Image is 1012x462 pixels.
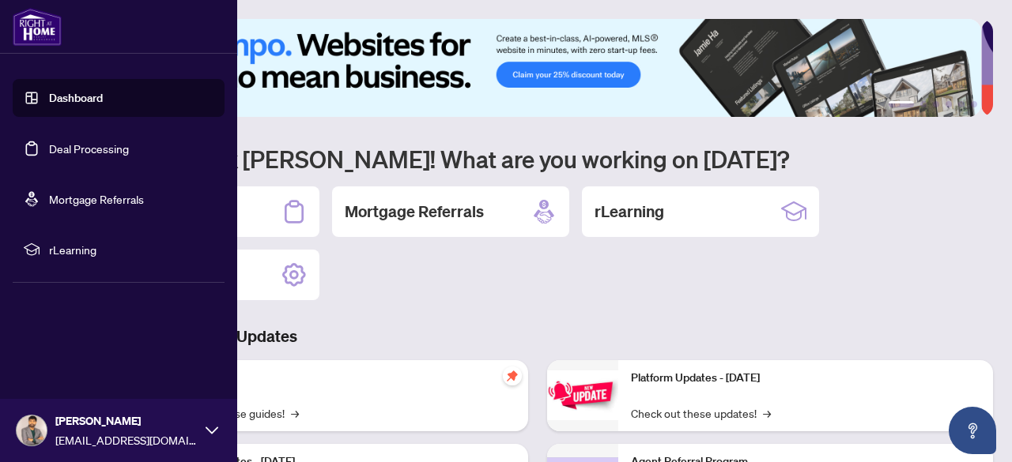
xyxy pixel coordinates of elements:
button: 2 [920,101,927,107]
p: Self-Help [166,370,515,387]
span: pushpin [503,366,522,385]
img: Slide 0 [82,19,981,117]
a: Check out these updates!→ [631,404,771,422]
img: Profile Icon [17,415,47,445]
span: [EMAIL_ADDRESS][DOMAIN_NAME] [55,431,198,449]
img: logo [13,8,62,46]
h3: Brokerage & Industry Updates [82,325,993,347]
button: 5 [958,101,965,107]
h2: Mortgage Referrals [345,201,484,223]
span: → [291,404,299,422]
span: [PERSON_NAME] [55,412,198,430]
span: rLearning [49,241,213,258]
button: 3 [933,101,939,107]
button: Open asap [949,407,996,454]
h2: rLearning [595,201,664,223]
a: Deal Processing [49,141,129,156]
h1: Welcome back [PERSON_NAME]! What are you working on [DATE]? [82,144,993,174]
button: 4 [946,101,952,107]
img: Platform Updates - June 23, 2025 [547,370,618,420]
button: 1 [889,101,914,107]
span: → [763,404,771,422]
a: Dashboard [49,91,103,105]
p: Platform Updates - [DATE] [631,370,980,387]
a: Mortgage Referrals [49,192,144,206]
button: 6 [971,101,977,107]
